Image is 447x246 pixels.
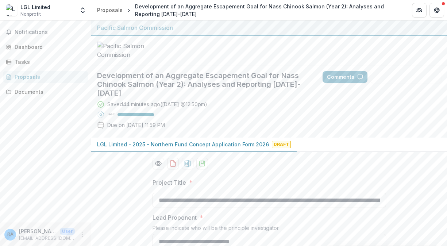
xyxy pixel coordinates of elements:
[19,235,75,242] p: [EMAIL_ADDRESS][DOMAIN_NAME]
[3,41,88,53] a: Dashboard
[167,158,179,169] button: download-proposal
[97,42,170,59] img: Pacific Salmon Commission
[7,232,14,237] div: Richard Alexander
[20,3,50,11] div: LGL Limited
[135,3,400,18] div: Development of an Aggregate Escapement Goal for Nass Chinook Salmon (Year 2): Analyses and Report...
[78,3,88,18] button: Open entity switcher
[97,6,123,14] div: Proposals
[97,71,311,97] h2: Development of an Aggregate Escapement Goal for Nass Chinook Salmon (Year 2): Analyses and Report...
[272,141,291,148] span: Draft
[94,5,126,15] a: Proposals
[107,100,207,108] div: Saved 44 minutes ago ( [DATE] @ 12:50pm )
[20,11,41,18] span: Nonprofit
[3,86,88,98] a: Documents
[107,112,115,117] p: 100 %
[107,121,165,129] p: Due on [DATE] 11:59 PM
[370,71,441,83] button: Answer Suggestions
[15,43,82,51] div: Dashboard
[97,141,269,148] p: LGL Limited - 2025 - Northern Fund Concept Application Form 2026
[15,29,85,35] span: Notifications
[153,213,197,222] p: Lead Proponent
[3,71,88,83] a: Proposals
[3,56,88,68] a: Tasks
[15,58,82,66] div: Tasks
[15,88,82,96] div: Documents
[15,73,82,81] div: Proposals
[60,228,75,235] p: User
[323,71,367,83] button: Comments
[429,3,444,18] button: Get Help
[3,26,88,38] button: Notifications
[153,178,186,187] p: Project Title
[182,158,193,169] button: download-proposal
[19,227,57,235] p: [PERSON_NAME]
[78,230,86,239] button: More
[153,225,386,234] div: Please indicate who will be the principle investigator.
[153,158,164,169] button: Preview e0154396-dc21-4b77-961f-6f039a6f3d4e-0.pdf
[97,23,441,32] div: Pacific Salmon Commission
[412,3,427,18] button: Partners
[196,158,208,169] button: download-proposal
[94,1,403,19] nav: breadcrumb
[6,4,18,16] img: LGL Limited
